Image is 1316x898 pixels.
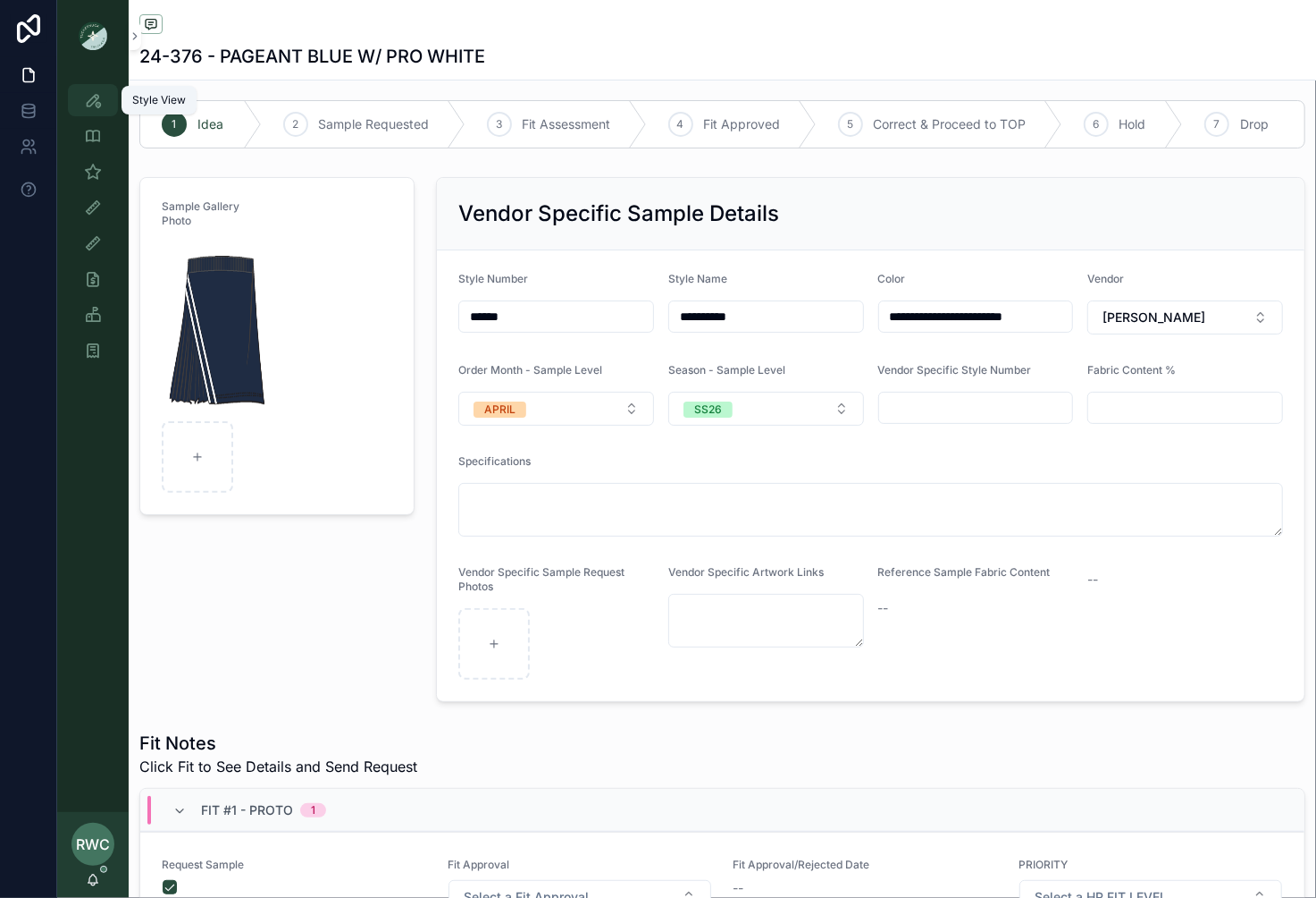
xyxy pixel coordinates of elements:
[1087,571,1098,589] span: --
[139,756,417,777] span: Click Fit to See Details and Send Request
[878,363,1032,377] span: Vendor Specific Style Number
[132,93,186,107] div: Style View
[878,272,906,285] span: Color
[292,117,298,131] span: 2
[1119,115,1146,133] span: Hold
[484,402,516,418] div: APRIL
[162,199,239,227] span: Sample Gallery Photo
[878,599,889,617] span: --
[668,565,824,579] span: Vendor Specific Artwork Links
[311,803,315,818] div: 1
[197,115,223,133] span: Idea
[668,363,785,377] span: Season - Sample Level
[201,801,293,819] span: Fit #1 - Proto
[76,834,110,855] span: RWC
[677,117,684,131] span: 4
[448,858,712,872] span: Fit Approval
[1018,858,1283,872] span: PRIORITY
[319,115,430,133] span: Sample Requested
[79,21,107,50] img: App logo
[458,392,654,426] button: Select Button
[57,72,129,390] div: scrollable content
[523,115,611,133] span: Fit Assessment
[1087,301,1283,335] button: Select Button
[458,565,624,593] span: Vendor Specific Sample Request Photos
[1087,272,1124,285] span: Vendor
[458,272,528,285] span: Style Number
[847,117,853,131] span: 5
[139,44,485,69] h1: 24-376 - PAGEANT BLUE W/ PRO WHITE
[1214,117,1220,131] span: 7
[172,117,177,131] span: 1
[496,117,502,131] span: 3
[162,242,270,414] img: Screenshot-2025-09-02-at-5.55.00-PM.png
[139,731,417,756] h1: Fit Notes
[668,272,727,285] span: Style Name
[694,402,722,418] div: SS26
[874,115,1027,133] span: Correct & Proceed to TOP
[668,392,864,426] button: Select Button
[162,858,426,872] span: Request Sample
[733,858,998,872] span: Fit Approval/Rejected Date
[1087,363,1176,377] span: Fabric Content %
[704,115,781,133] span: Fit Approved
[1240,115,1269,133] span: Drop
[1102,309,1205,326] span: [PERSON_NAME]
[458,363,602,377] span: Order Month - Sample Level
[458,199,779,228] h2: Vendor Specific Sample Details
[733,879,744,897] span: --
[1093,117,1099,131] span: 6
[458,454,531,468] span: Specifications
[878,565,1051,579] span: Reference Sample Fabric Content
